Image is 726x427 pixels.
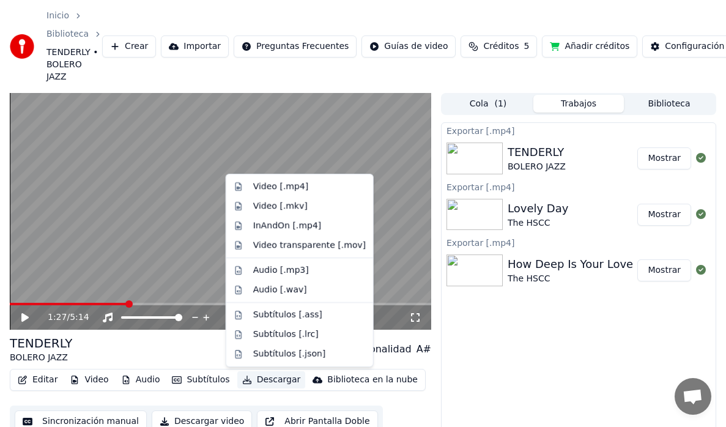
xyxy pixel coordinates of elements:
button: Biblioteca [624,95,714,113]
div: Audio [.wav] [253,284,307,296]
button: Preguntas Frecuentes [234,35,357,58]
button: Descargar [237,371,306,388]
button: Mostrar [637,259,691,281]
button: Créditos5 [461,35,537,58]
button: Editar [13,371,62,388]
button: Mostrar [637,204,691,226]
button: Guías de video [361,35,456,58]
span: 5:14 [70,311,89,324]
button: Cola [443,95,533,113]
div: The HSCC [508,217,568,229]
div: Exportar [.mp4] [442,235,716,250]
button: Subtítulos [167,371,234,388]
span: 1:27 [48,311,67,324]
span: TENDERLY • BOLERO JAZZ [46,46,102,83]
a: Biblioteca [46,28,89,40]
div: Configuración [665,40,724,53]
div: TENDERLY [508,144,566,161]
button: Audio [116,371,165,388]
div: Subtítulos [.lrc] [253,329,319,341]
button: Trabajos [533,95,624,113]
span: 5 [524,40,529,53]
button: Mostrar [637,147,691,169]
div: Subtítulos [.ass] [253,309,322,321]
div: / [48,311,77,324]
div: The HSCC [508,273,633,285]
div: Video [.mkv] [253,200,308,212]
div: Exportar [.mp4] [442,179,716,194]
span: Créditos [483,40,519,53]
div: Audio [.mp3] [253,264,309,277]
div: Tonalidad [365,342,412,357]
a: Open chat [675,378,711,415]
button: Añadir créditos [542,35,637,58]
div: Biblioteca en la nube [327,374,418,386]
button: Importar [161,35,229,58]
button: Video [65,371,113,388]
div: Exportar [.mp4] [442,123,716,138]
div: Subtítulos [.json] [253,348,326,360]
div: TENDERLY [10,335,72,352]
div: BOLERO JAZZ [508,161,566,173]
div: BOLERO JAZZ [10,352,72,364]
div: How Deep Is Your Love [508,256,633,273]
span: ( 1 ) [494,98,506,110]
div: InAndOn [.mp4] [253,220,322,232]
nav: breadcrumb [46,10,102,83]
img: youka [10,34,34,59]
div: A# [417,342,431,357]
div: Video [.mp4] [253,180,308,193]
a: Inicio [46,10,69,22]
div: Video transparente [.mov] [253,239,366,251]
div: Lovely Day [508,200,568,217]
button: Crear [102,35,156,58]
